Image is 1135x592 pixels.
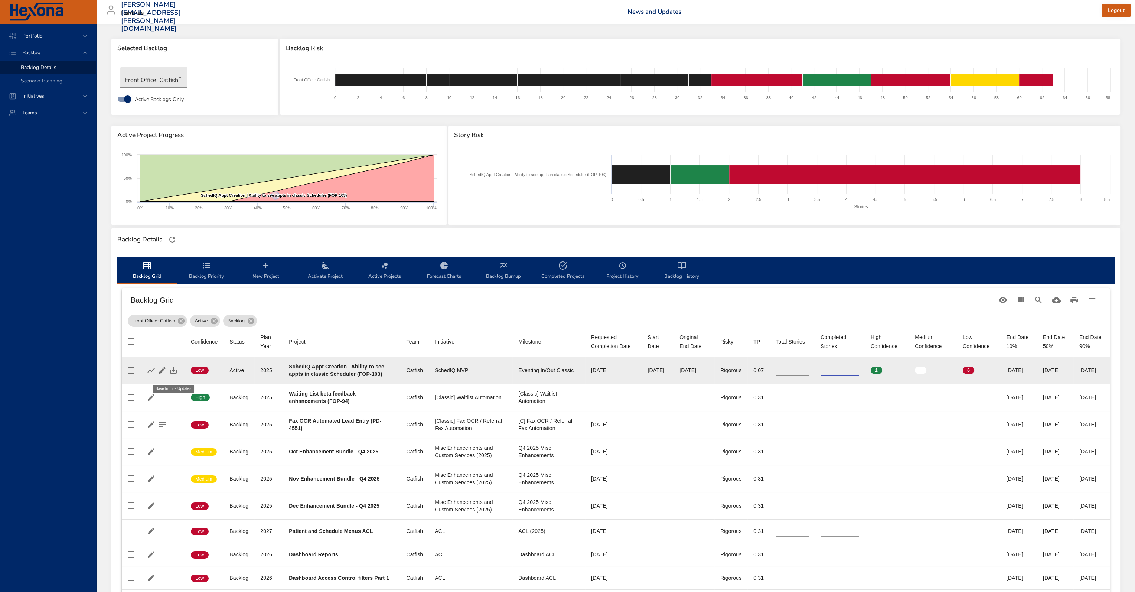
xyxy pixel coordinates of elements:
div: Rigorous [720,502,741,510]
div: Q4 2025 Misc Enhancements [518,471,579,486]
b: Dec Enhancement Bundle - Q4 2025 [289,503,379,509]
span: High [191,394,210,401]
div: Active [190,315,220,327]
div: Dashboard ACL [518,574,579,582]
b: Nov Enhancement Bundle - Q4 2025 [289,476,379,482]
text: 5 [904,197,906,202]
div: [DATE] [591,421,636,428]
span: Backlog Risk [286,45,1114,52]
button: Show Burnup [146,365,157,376]
text: 18 [538,95,542,100]
text: 44 [834,95,839,100]
span: New Project [241,261,291,281]
text: 8 [425,95,427,100]
div: Backlog [223,315,257,327]
span: Scenario Planning [21,77,62,84]
div: [DATE] [1043,421,1067,428]
div: 0.31 [753,394,764,401]
text: 32 [698,95,702,100]
div: Catfish [407,394,423,401]
text: 20 [561,95,565,100]
button: Edit Project Details [146,419,157,430]
span: Status [229,337,248,346]
span: Initiatives [16,92,50,100]
text: 10% [166,206,174,210]
div: 2026 [260,574,277,582]
div: 0.31 [753,475,764,482]
div: [DATE] [1043,551,1067,558]
text: 60% [312,206,320,210]
span: Project [289,337,394,346]
div: Risky [720,337,733,346]
div: Backlog [229,421,248,428]
span: Low [191,503,209,510]
div: Rigorous [720,448,741,455]
div: Backlog [229,527,248,535]
div: [Classic] Waitlist Automation [435,394,506,401]
button: Refresh Page [167,234,178,245]
text: 4.5 [873,197,878,202]
div: Catfish [407,475,423,482]
div: Misc Enhancements and Custom Services (2025) [435,498,506,513]
div: [DATE] [679,367,708,374]
button: View Columns [1012,291,1030,309]
div: [C] Fax OCR / Referral Fax Automation [518,417,579,432]
span: Forecast Charts [419,261,469,281]
h3: [PERSON_NAME][EMAIL_ADDRESS][PERSON_NAME][DOMAIN_NAME] [121,1,181,33]
span: Logout [1108,6,1125,15]
div: [DATE] [1043,475,1067,482]
text: 24 [606,95,611,100]
div: Q4 2025 Misc Enhancements [518,444,579,459]
span: Total Stories [776,337,809,346]
span: 0 [915,367,926,374]
text: 38 [766,95,770,100]
div: Catfish [407,448,423,455]
span: Low [191,552,209,558]
span: Project History [597,261,648,281]
span: Teams [16,109,43,116]
div: Misc Enhancements and Custom Services (2025) [435,471,506,486]
button: Edit Project Details [146,572,157,583]
div: Catfish [407,367,423,374]
div: 2025 [260,421,277,428]
text: 50% [124,176,132,180]
div: [DATE] [1079,448,1104,455]
div: Status [229,337,245,346]
b: SchedIQ Appt Creation | Ability to see appts in classic Scheduler (FOP-103) [289,364,384,377]
text: 6 [402,95,405,100]
span: Confidence [191,337,218,346]
b: Fax OCR Automated Lead Entry (PD-4551) [289,418,381,431]
div: [DATE] [648,367,668,374]
text: 0 [334,95,336,100]
div: [DATE] [1043,502,1067,510]
span: Initiative [435,337,506,346]
div: 2025 [260,475,277,482]
div: 2025 [260,394,277,401]
button: Edit Project Details [146,473,157,484]
text: 14 [492,95,497,100]
div: 2025 [260,367,277,374]
text: 4 [379,95,382,100]
text: 68 [1105,95,1110,100]
button: Filter Table [1083,291,1101,309]
div: [DATE] [591,367,636,374]
text: 8 [1080,197,1082,202]
span: Medium [191,476,217,482]
text: 10 [447,95,451,100]
text: 66 [1085,95,1090,100]
text: 20% [195,206,203,210]
span: Milestone [518,337,579,346]
text: 80% [371,206,379,210]
text: 36 [743,95,748,100]
text: 0 [611,197,613,202]
div: [DATE] [591,551,636,558]
div: Misc Enhancements and Custom Services (2025) [435,444,506,459]
div: Catfish [407,551,423,558]
text: 2.5 [756,197,761,202]
text: 0% [126,199,132,204]
text: 48 [880,95,884,100]
span: Active Projects [359,261,410,281]
span: High Confidence [871,333,903,351]
div: Plan Year [260,333,277,351]
div: [DATE] [1079,475,1104,482]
